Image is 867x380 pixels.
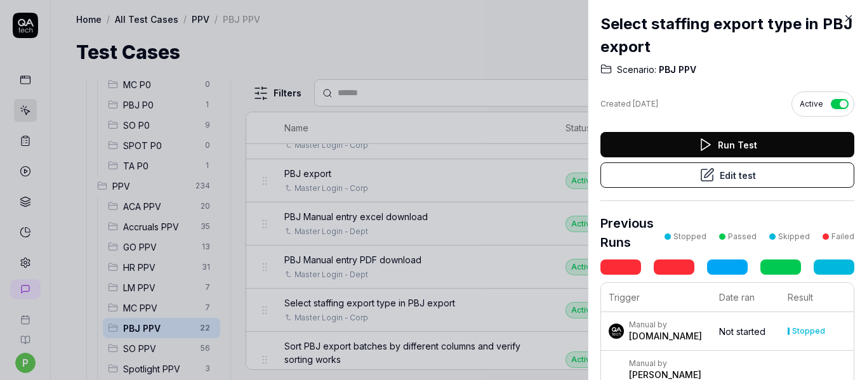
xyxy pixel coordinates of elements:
[780,283,854,312] th: Result
[629,358,706,369] div: Manual by
[792,327,825,335] div: Stopped
[629,330,702,343] div: [DOMAIN_NAME]
[601,283,711,312] th: Trigger
[673,231,706,242] div: Stopped
[831,231,854,242] div: Failed
[600,13,854,58] h2: Select staffing export type in PBJ export
[600,162,854,188] button: Edit test
[633,99,658,108] time: [DATE]
[778,231,810,242] div: Skipped
[800,98,823,110] span: Active
[711,312,780,351] td: Not started
[600,98,658,110] div: Created
[600,214,665,252] h3: Previous Runs
[629,320,702,330] div: Manual by
[728,231,757,242] div: Passed
[609,324,624,339] img: 7ccf6c19-61ad-4a6c-8811-018b02a1b829.jpg
[617,63,656,76] span: Scenario:
[600,132,854,157] button: Run Test
[711,283,780,312] th: Date ran
[656,63,696,76] span: PBJ PPV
